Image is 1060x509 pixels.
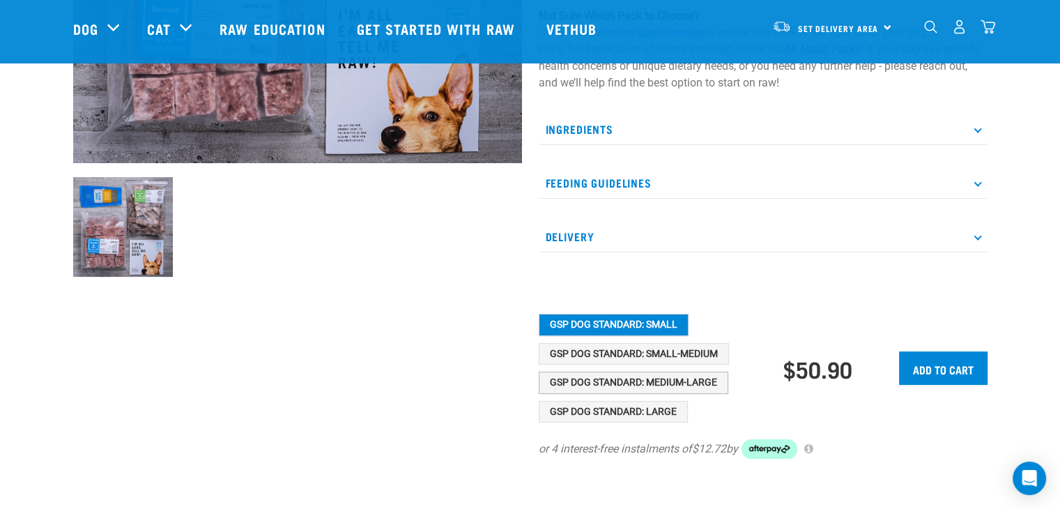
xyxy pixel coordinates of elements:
img: home-icon@2x.png [981,20,995,34]
button: GSP Dog Standard: Small-Medium [539,343,729,365]
a: Get started with Raw [343,1,532,56]
button: GSP Dog Standard: Medium-Large [539,372,728,394]
button: GSP Dog Standard: Large [539,401,688,423]
img: Afterpay [742,439,797,459]
img: user.png [952,20,967,34]
a: Cat [147,18,171,39]
button: GSP Dog Standard: Small [539,314,689,336]
img: van-moving.png [772,20,791,33]
p: Ingredients [539,114,988,145]
img: home-icon-1@2x.png [924,20,937,33]
a: Dog [73,18,98,39]
span: Set Delivery Area [798,26,879,31]
a: Raw Education [206,1,342,56]
img: NSP Dog Standard Update [73,177,173,277]
div: Open Intercom Messenger [1013,462,1046,495]
div: or 4 interest-free instalments of by [539,439,988,459]
a: Vethub [532,1,615,56]
span: $12.72 [692,441,726,457]
p: Feeding Guidelines [539,167,988,199]
input: Add to cart [899,351,988,385]
div: $50.90 [783,356,852,381]
p: Delivery [539,221,988,252]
